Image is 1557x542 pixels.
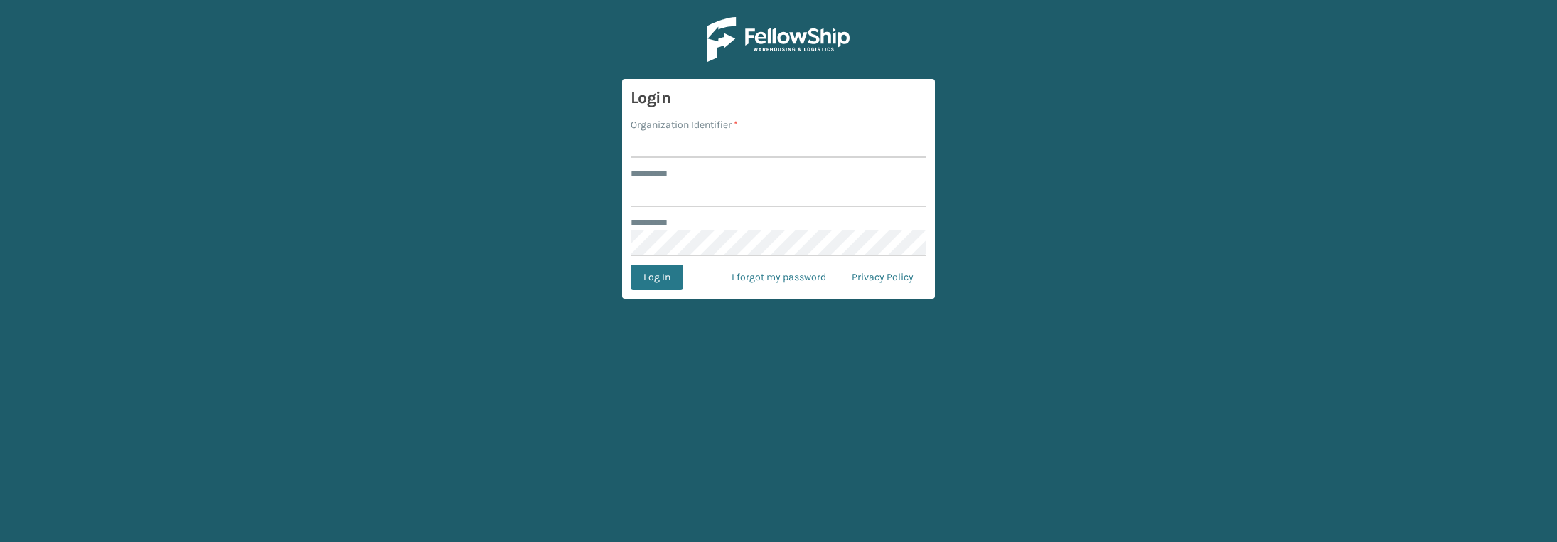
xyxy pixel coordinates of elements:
a: Privacy Policy [839,265,926,290]
img: Logo [707,17,850,62]
button: Log In [631,265,683,290]
h3: Login [631,87,926,109]
label: Organization Identifier [631,117,738,132]
a: I forgot my password [719,265,839,290]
